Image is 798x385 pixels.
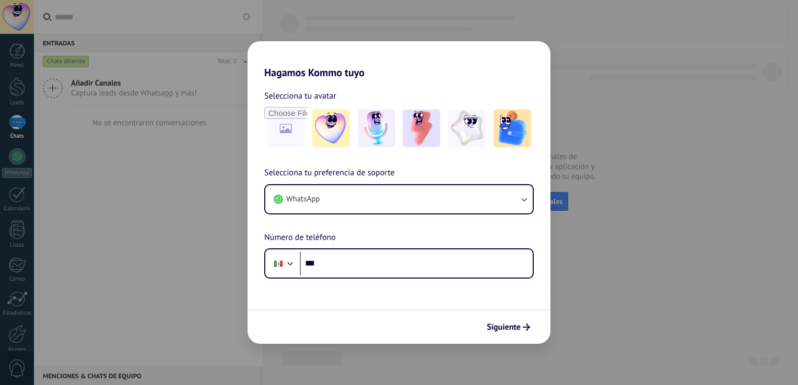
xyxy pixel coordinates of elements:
[264,89,336,103] span: Selecciona tu avatar
[265,185,533,213] button: WhatsApp
[264,166,395,180] span: Selecciona tu preferencia de soporte
[494,110,531,147] img: -5.jpeg
[482,318,535,336] button: Siguiente
[487,323,521,331] span: Siguiente
[248,41,550,79] h2: Hagamos Kommo tuyo
[448,110,486,147] img: -4.jpeg
[264,231,336,245] span: Número de teléfono
[286,194,320,204] span: WhatsApp
[403,110,440,147] img: -3.jpeg
[358,110,395,147] img: -2.jpeg
[268,252,288,274] div: Mexico: + 52
[312,110,350,147] img: -1.jpeg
